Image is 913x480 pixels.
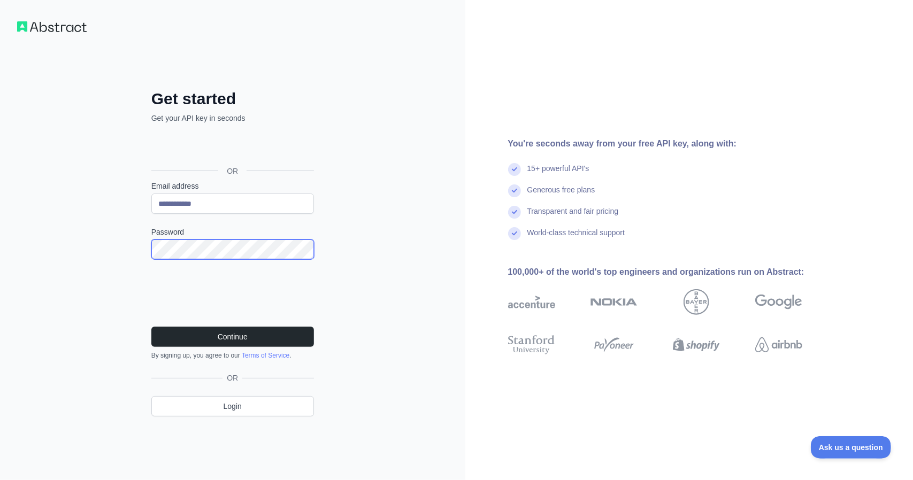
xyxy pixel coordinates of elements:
img: check mark [508,184,521,197]
iframe: Toggle Customer Support [811,436,892,459]
div: By signing up, you agree to our . [151,351,314,360]
img: check mark [508,206,521,219]
span: OR [218,166,247,176]
img: Workflow [17,21,87,32]
span: OR [223,373,242,383]
img: check mark [508,227,521,240]
div: 15+ powerful API's [527,163,589,184]
div: 100,000+ of the world's top engineers and organizations run on Abstract: [508,266,837,278]
img: shopify [673,333,720,357]
iframe: Кнопка "Увійти через Google" [146,135,317,159]
div: Transparent and fair pricing [527,206,619,227]
label: Email address [151,181,314,191]
button: Continue [151,327,314,347]
a: Login [151,396,314,416]
img: bayer [684,289,709,315]
a: Terms of Service [242,352,289,359]
img: nokia [590,289,638,315]
div: Generous free plans [527,184,595,206]
h2: Get started [151,89,314,109]
iframe: reCAPTCHA [151,272,314,314]
img: check mark [508,163,521,176]
img: stanford university [508,333,555,357]
img: google [755,289,802,315]
img: accenture [508,289,555,315]
img: airbnb [755,333,802,357]
p: Get your API key in seconds [151,113,314,123]
div: You're seconds away from your free API key, along with: [508,137,837,150]
img: payoneer [590,333,638,357]
div: World-class technical support [527,227,625,249]
label: Password [151,227,314,237]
